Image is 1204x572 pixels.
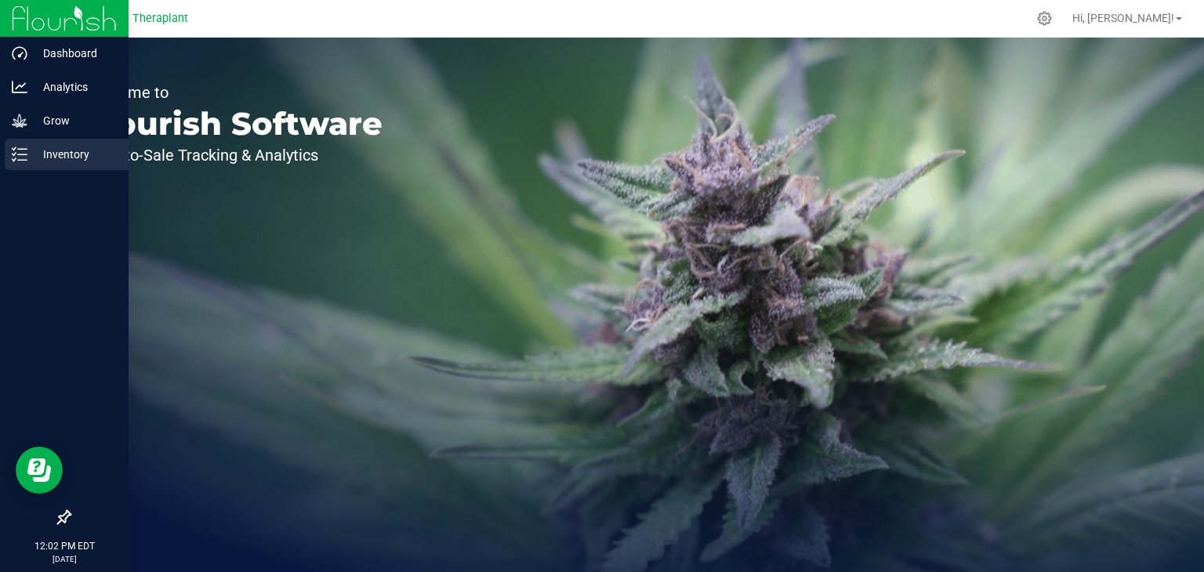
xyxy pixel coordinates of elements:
[12,79,27,95] inline-svg: Analytics
[12,113,27,129] inline-svg: Grow
[7,539,121,553] p: 12:02 PM EDT
[7,553,121,565] p: [DATE]
[85,85,383,100] p: Welcome to
[132,12,188,25] span: Theraplant
[16,447,63,494] iframe: Resource center
[85,108,383,139] p: Flourish Software
[1072,12,1174,24] span: Hi, [PERSON_NAME]!
[1035,11,1054,26] div: Manage settings
[85,147,383,163] p: Seed-to-Sale Tracking & Analytics
[12,45,27,61] inline-svg: Dashboard
[27,78,121,96] p: Analytics
[27,44,121,63] p: Dashboard
[12,147,27,162] inline-svg: Inventory
[27,111,121,130] p: Grow
[27,145,121,164] p: Inventory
